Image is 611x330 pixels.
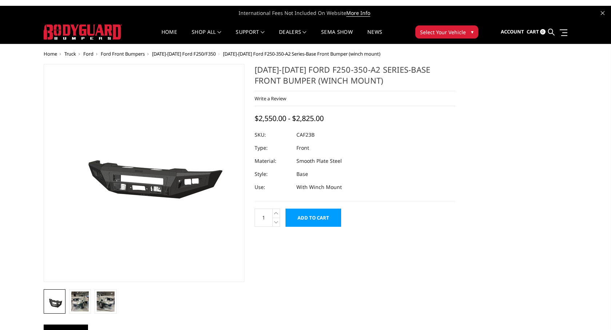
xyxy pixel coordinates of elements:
[46,291,63,311] img: 2023-2025 Ford F250-350-A2 Series-Base Front Bumper (winch mount)
[97,291,114,311] img: 2023-2025 Ford F250-350-A2 Series-Base Front Bumper (winch mount)
[501,28,524,35] span: Account
[44,24,122,40] img: BODYGUARD BUMPERS
[255,128,291,141] dt: SKU:
[255,95,286,102] a: Write a Review
[71,291,89,311] img: 2023-2025 Ford F250-350-A2 Series-Base Front Bumper (winch mount)
[255,181,291,194] dt: Use:
[64,51,76,57] a: Truck
[255,113,324,123] span: $2,550.00 - $2,825.00
[83,51,93,57] a: Ford
[192,29,221,44] a: shop all
[346,9,370,17] a: More Info
[236,29,264,44] a: Support
[367,29,382,44] a: News
[471,28,474,36] span: ▾
[296,181,342,194] dd: With Winch Mount
[161,29,177,44] a: Home
[255,141,291,154] dt: Type:
[223,51,380,57] span: [DATE]-[DATE] Ford F250-350-A2 Series-Base Front Bumper (winch mount)
[101,51,145,57] a: Ford Front Bumpers
[53,130,235,216] img: 2023-2025 Ford F250-350-A2 Series-Base Front Bumper (winch mount)
[527,28,539,35] span: Cart
[540,29,546,35] span: 0
[296,168,308,181] dd: Base
[296,128,315,141] dd: CAF23B
[420,28,466,36] span: Select Your Vehicle
[415,25,478,39] button: Select Your Vehicle
[321,29,353,44] a: SEMA Show
[296,154,342,168] dd: Smooth Plate Steel
[279,29,307,44] a: Dealers
[44,64,244,282] a: 2023-2025 Ford F250-350-A2 Series-Base Front Bumper (winch mount)
[501,22,524,42] a: Account
[296,141,309,154] dd: Front
[255,168,291,181] dt: Style:
[255,64,455,91] h1: [DATE]-[DATE] Ford F250-350-A2 Series-Base Front Bumper (winch mount)
[44,6,567,20] span: International Fees Not Included On Website
[285,209,341,227] input: Add to Cart
[255,154,291,168] dt: Material:
[44,51,57,57] a: Home
[527,22,546,42] a: Cart 0
[152,51,216,57] a: [DATE]-[DATE] Ford F250/F350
